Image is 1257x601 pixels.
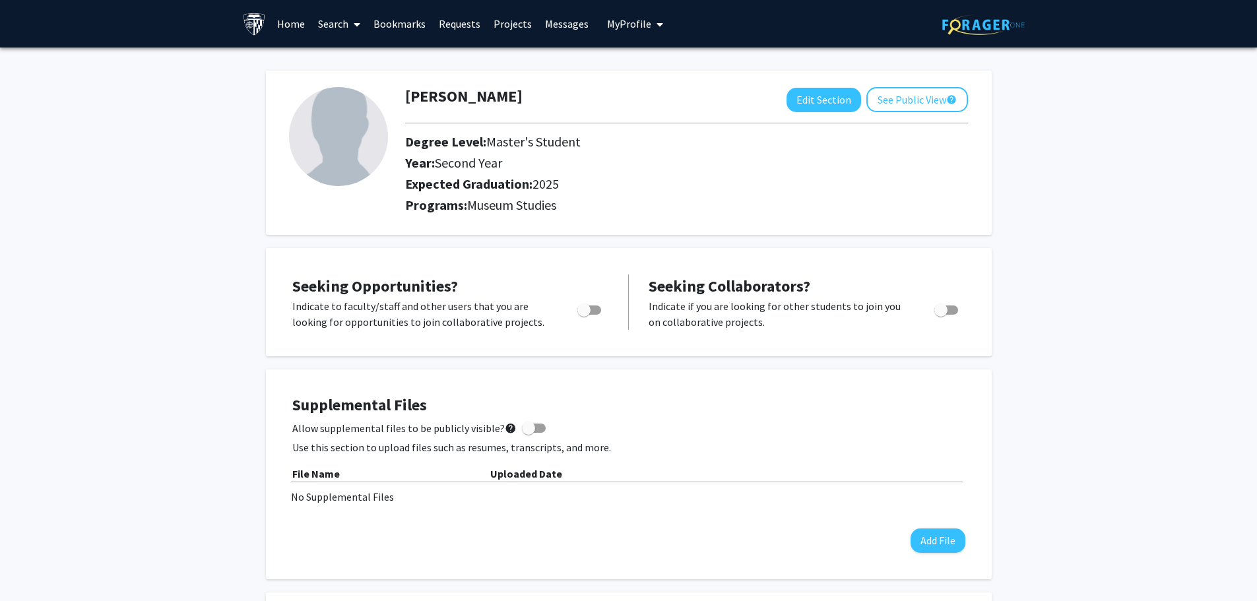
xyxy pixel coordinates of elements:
[505,420,517,436] mat-icon: help
[405,176,871,192] h2: Expected Graduation:
[929,298,965,318] div: Toggle
[292,420,517,436] span: Allow supplemental files to be publicly visible?
[405,155,871,171] h2: Year:
[538,1,595,47] a: Messages
[292,276,458,296] span: Seeking Opportunities?
[607,17,651,30] span: My Profile
[367,1,432,47] a: Bookmarks
[405,87,523,106] h1: [PERSON_NAME]
[649,276,810,296] span: Seeking Collaborators?
[787,88,861,112] button: Edit Section
[291,489,967,505] div: No Supplemental Files
[911,528,965,553] button: Add File
[467,197,556,213] span: Museum Studies
[243,13,266,36] img: Johns Hopkins University Logo
[289,87,388,186] img: Profile Picture
[487,1,538,47] a: Projects
[311,1,367,47] a: Search
[405,197,968,213] h2: Programs:
[292,467,340,480] b: File Name
[435,154,502,171] span: Second Year
[866,87,968,112] button: See Public View
[946,92,957,108] mat-icon: help
[292,396,965,415] h4: Supplemental Files
[490,467,562,480] b: Uploaded Date
[649,298,909,330] p: Indicate if you are looking for other students to join you on collaborative projects.
[486,133,581,150] span: Master's Student
[292,439,965,455] p: Use this section to upload files such as resumes, transcripts, and more.
[942,15,1025,35] img: ForagerOne Logo
[432,1,487,47] a: Requests
[572,298,608,318] div: Toggle
[405,134,871,150] h2: Degree Level:
[292,298,552,330] p: Indicate to faculty/staff and other users that you are looking for opportunities to join collabor...
[532,175,559,192] span: 2025
[10,542,56,591] iframe: Chat
[271,1,311,47] a: Home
